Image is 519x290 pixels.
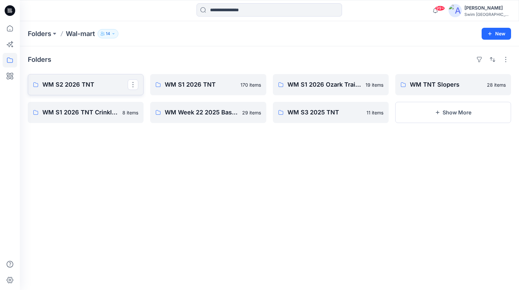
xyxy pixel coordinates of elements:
[242,109,261,116] p: 29 items
[367,109,383,116] p: 11 items
[28,56,51,63] h4: Folders
[42,108,118,117] p: WM S1 2026 TNT Crinkle Rack
[28,102,144,123] a: WM S1 2026 TNT Crinkle Rack8 items
[482,28,511,40] button: New
[98,29,118,38] button: 14
[435,6,445,11] span: 99+
[449,4,462,17] img: avatar
[165,80,236,89] p: WM S1 2026 TNT
[395,102,511,123] button: Show More
[487,81,506,88] p: 28 items
[366,81,383,88] p: 19 items
[273,74,389,95] a: WM S1 2026 Ozark Trail Prog19 items
[28,74,144,95] a: WM S2 2026 TNT
[287,80,362,89] p: WM S1 2026 Ozark Trail Prog
[150,102,266,123] a: WM Week 22 2025 Basics29 items
[287,108,363,117] p: WM S3 2025 TNT
[106,30,110,37] p: 14
[165,108,238,117] p: WM Week 22 2025 Basics
[464,12,511,17] div: Swim [GEOGRAPHIC_DATA]
[464,4,511,12] div: [PERSON_NAME]
[150,74,266,95] a: WM S1 2026 TNT170 items
[240,81,261,88] p: 170 items
[395,74,511,95] a: WM TNT Slopers28 items
[66,29,95,38] p: Wal-mart
[28,29,51,38] a: Folders
[122,109,138,116] p: 8 items
[42,80,128,89] p: WM S2 2026 TNT
[273,102,389,123] a: WM S3 2025 TNT11 items
[410,80,483,89] p: WM TNT Slopers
